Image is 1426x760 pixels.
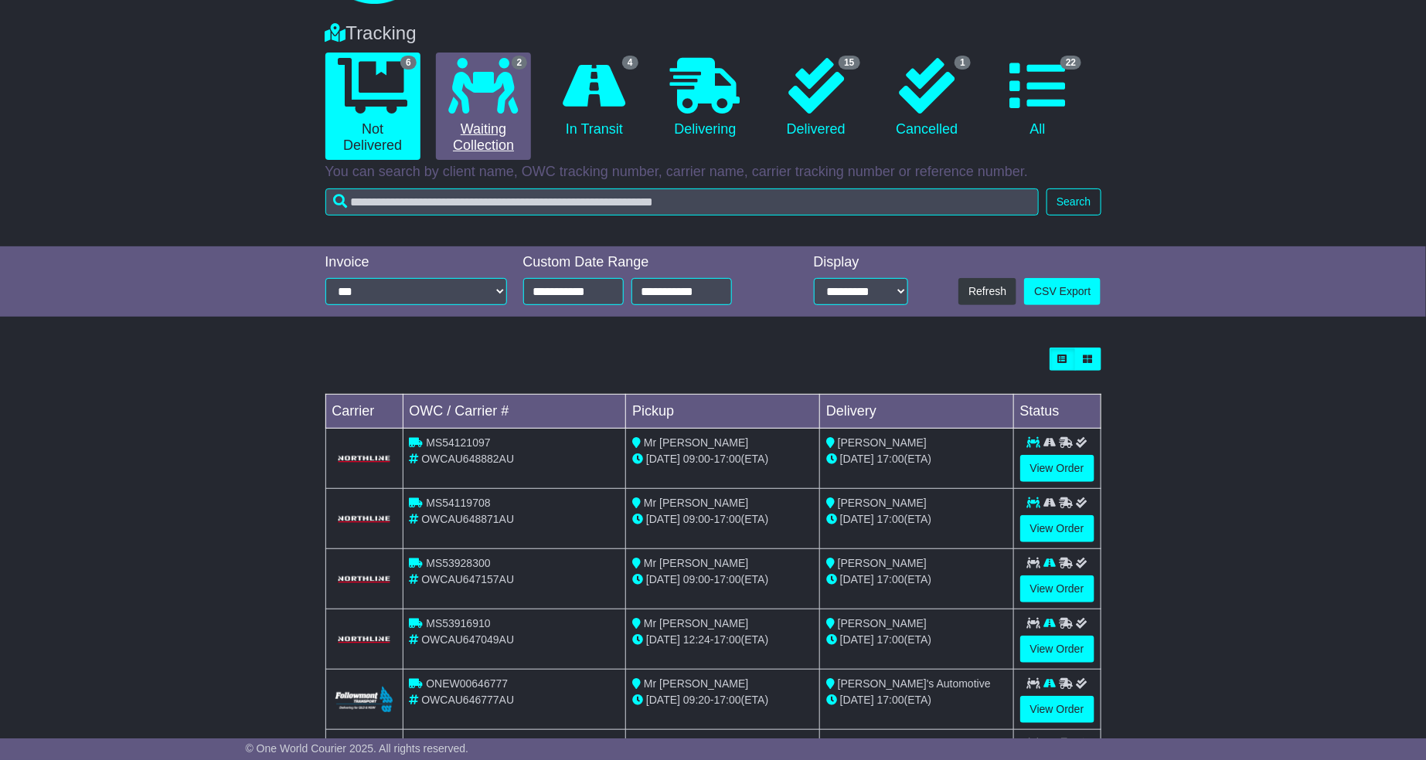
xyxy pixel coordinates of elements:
span: 09:20 [683,694,710,706]
span: [DATE] [646,513,680,525]
div: Tracking [318,22,1109,45]
span: 1 [955,56,971,70]
a: View Order [1020,515,1094,542]
div: Custom Date Range [523,254,771,271]
span: 17:00 [714,633,741,646]
span: ONEW00646777 [426,677,508,690]
span: [DATE] [646,633,680,646]
span: 09:00 [683,573,710,585]
div: - (ETA) [632,511,813,528]
td: Status [1013,395,1101,429]
span: 17:00 [877,453,904,465]
p: You can search by client name, OWC tracking number, carrier name, carrier tracking number or refe... [325,164,1101,181]
span: 09:00 [683,453,710,465]
span: MS54119708 [426,497,490,509]
img: GetCarrierServiceLogo [335,514,393,524]
a: 22 All [990,53,1085,144]
a: Delivering [658,53,753,144]
span: [PERSON_NAME] [838,617,927,629]
span: [DATE] [840,633,874,646]
span: 17:00 [714,513,741,525]
span: [DATE] [840,453,874,465]
span: MS54121097 [426,436,490,449]
span: 17:00 [877,573,904,585]
span: 12:24 [683,633,710,646]
a: 4 In Transit [546,53,642,144]
span: 17:00 [877,633,904,646]
span: [PERSON_NAME]'s Automotive [838,677,991,690]
div: - (ETA) [632,451,813,467]
span: 22 [1060,56,1081,70]
a: CSV Export [1024,278,1101,305]
span: [PERSON_NAME] [838,497,927,509]
div: - (ETA) [632,632,813,648]
span: Mr [PERSON_NAME] [644,677,748,690]
span: 4 [622,56,638,70]
span: Mr [PERSON_NAME] [644,436,748,449]
span: [DATE] [646,453,680,465]
span: Mr [PERSON_NAME] [644,617,748,629]
span: OWCAU647157AU [421,573,514,585]
div: (ETA) [826,692,1007,708]
div: (ETA) [826,572,1007,588]
span: MS53928300 [426,557,490,569]
span: 09:00 [683,513,710,525]
span: [DATE] [646,573,680,585]
span: 17:00 [714,573,741,585]
td: OWC / Carrier # [403,395,626,429]
img: GetCarrierServiceLogo [335,454,393,463]
a: View Order [1020,455,1094,482]
a: 15 Delivered [768,53,863,144]
span: OWCAU648871AU [421,513,514,525]
a: 2 Waiting Collection [436,53,531,160]
div: (ETA) [826,451,1007,467]
td: Pickup [626,395,820,429]
div: (ETA) [826,511,1007,528]
span: MS53916910 [426,617,490,629]
span: 17:00 [877,694,904,706]
button: Search [1047,188,1101,215]
div: - (ETA) [632,572,813,588]
a: View Order [1020,696,1094,723]
span: 15 [839,56,859,70]
a: 6 Not Delivered [325,53,420,160]
span: [PERSON_NAME] [838,557,927,569]
div: (ETA) [826,632,1007,648]
span: [DATE] [840,694,874,706]
span: [DATE] [840,573,874,585]
span: OWCAU648882AU [421,453,514,465]
span: [DATE] [840,513,874,525]
span: OWCAU646777AU [421,694,514,706]
div: Display [814,254,909,271]
a: View Order [1020,575,1094,602]
span: 6 [400,56,417,70]
div: - (ETA) [632,692,813,708]
span: OWCAU647049AU [421,633,514,646]
span: 17:00 [714,694,741,706]
span: 17:00 [877,513,904,525]
span: [DATE] [646,694,680,706]
span: 2 [512,56,528,70]
a: View Order [1020,636,1094,663]
img: Followmont_Transport.png [335,687,393,712]
span: 17:00 [714,453,741,465]
span: © One World Courier 2025. All rights reserved. [246,742,469,755]
img: GetCarrierServiceLogo [335,575,393,584]
div: Invoice [325,254,508,271]
a: 1 Cancelled [880,53,975,144]
button: Refresh [958,278,1016,305]
span: [PERSON_NAME] [838,436,927,449]
img: GetCarrierServiceLogo [335,635,393,644]
span: Mr [PERSON_NAME] [644,557,748,569]
td: Carrier [325,395,403,429]
td: Delivery [819,395,1013,429]
span: Mr [PERSON_NAME] [644,497,748,509]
